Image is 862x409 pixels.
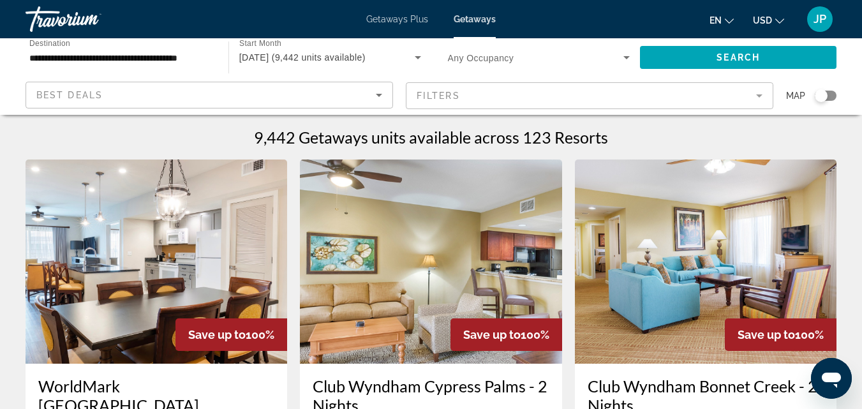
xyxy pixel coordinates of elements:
[36,90,103,100] span: Best Deals
[814,13,826,26] span: JP
[811,358,852,399] iframe: Button to launch messaging window
[640,46,836,69] button: Search
[254,128,608,147] h1: 9,442 Getaways units available across 123 Resorts
[738,328,795,341] span: Save up to
[753,11,784,29] button: Change currency
[26,160,287,364] img: 5945I01X.jpg
[366,14,428,24] a: Getaways Plus
[710,11,734,29] button: Change language
[406,82,773,110] button: Filter
[450,318,562,351] div: 100%
[753,15,772,26] span: USD
[239,40,281,48] span: Start Month
[36,87,382,103] mat-select: Sort by
[175,318,287,351] div: 100%
[26,3,153,36] a: Travorium
[803,6,836,33] button: User Menu
[786,87,805,105] span: Map
[300,160,561,364] img: 3995I01X.jpg
[188,328,246,341] span: Save up to
[463,328,521,341] span: Save up to
[575,160,836,364] img: 6369I01X.jpg
[454,14,496,24] a: Getaways
[710,15,722,26] span: en
[717,52,760,63] span: Search
[239,52,366,63] span: [DATE] (9,442 units available)
[725,318,836,351] div: 100%
[448,53,514,63] span: Any Occupancy
[29,39,70,47] span: Destination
